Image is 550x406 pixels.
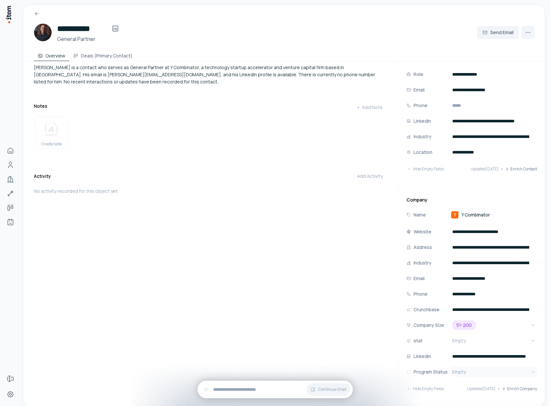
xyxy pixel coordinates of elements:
[414,102,428,109] p: Phone
[35,117,68,149] button: create noteCreate Note
[44,122,59,136] img: create note
[521,26,534,39] button: More actions
[406,197,537,203] h3: Company
[414,228,431,235] p: Website
[356,104,383,111] div: Add Note
[34,173,51,179] h3: Activity
[34,48,69,61] button: Overview
[34,23,52,42] img: Pete Koomen
[414,149,432,156] p: Location
[41,141,62,147] span: Create Note
[34,64,388,85] div: [PERSON_NAME] is a contact who serves as General Partner at Y Combinator, a technology startup ac...
[502,382,537,395] button: Enrich Company
[470,166,499,172] span: Updated [DATE]
[318,387,346,392] span: Continue Chat
[461,212,490,218] span: Y Combinator
[467,386,495,391] span: Updated [DATE]
[352,170,388,183] button: Add Activity
[490,29,514,36] span: Send Email
[34,188,388,194] p: No activity recorded for this object yet.
[414,117,431,125] p: LinkedIn
[4,158,17,171] a: Contacts
[505,163,537,176] button: Enrich Contact
[414,368,448,375] p: Program Status
[4,173,17,186] a: Companies
[451,211,490,219] a: Y Combinator
[414,353,431,360] p: LinkedIn
[414,275,425,282] p: Email
[406,163,444,176] button: Hide Empty Fields
[451,211,459,219] img: Y Combinator
[414,86,425,93] p: Email
[414,306,440,313] p: Crunchbase
[198,381,353,398] div: Continue Chat
[4,215,17,228] a: Agents
[57,35,122,43] h3: General Partner
[4,144,17,157] a: Home
[406,382,444,395] button: Hide Empty Fields
[306,383,350,396] button: Continue Chat
[4,201,17,214] a: deals
[414,337,423,344] p: stat
[4,388,17,401] a: Settings
[69,48,136,61] button: Deals (Primary Contact)
[34,103,47,109] h3: Notes
[414,290,428,298] p: Phone
[414,133,431,140] p: Industry
[414,259,431,266] p: Industry
[5,5,12,24] img: Item Brain Logo
[351,101,388,114] button: Add Note
[414,322,444,329] p: Company Size
[4,187,17,200] a: pizza-implementations
[414,71,423,78] p: Role
[4,372,17,385] a: Forms
[477,26,519,39] button: Send Email
[414,211,426,218] p: Name
[414,244,432,251] p: Address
